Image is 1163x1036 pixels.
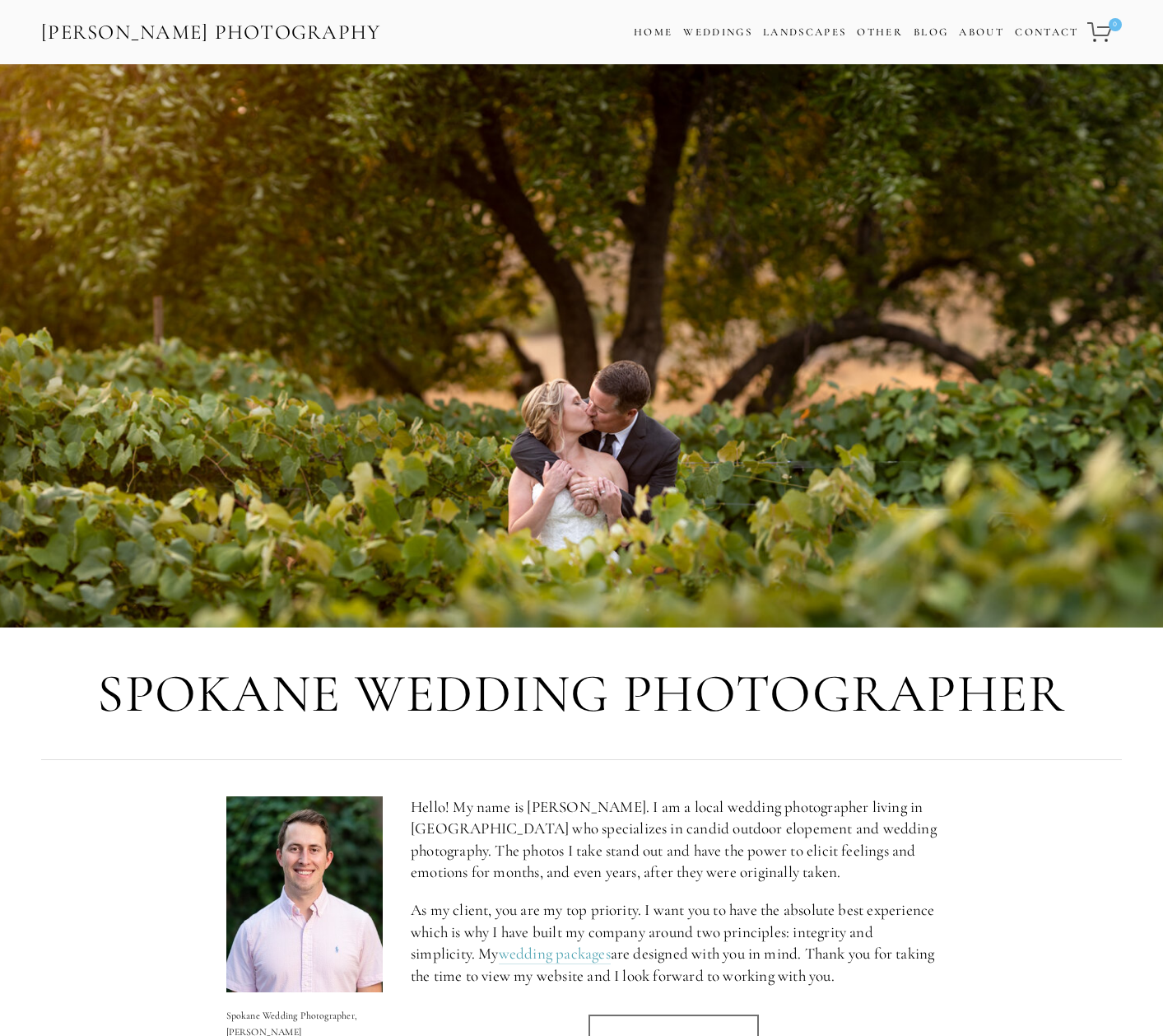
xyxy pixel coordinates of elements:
span: 0 [1109,18,1122,31]
a: About [959,21,1004,44]
a: wedding packages [499,944,611,964]
a: Landscapes [763,26,846,39]
a: Contact [1015,21,1078,44]
img: Spokane Wedding Photographer, Zach Nichols [226,796,384,992]
a: Home [634,21,672,44]
h1: Spokane Wedding Photographer [41,665,1122,724]
p: As my client, you are my top priority. I want you to have the absolute best experience which is w... [411,899,937,987]
p: Hello! My name is [PERSON_NAME]. I am a local wedding photographer living in [GEOGRAPHIC_DATA] wh... [411,796,937,884]
a: Blog [914,21,948,44]
a: 0 items in cart [1085,12,1123,52]
a: Weddings [683,26,752,39]
a: Other [857,26,903,39]
a: [PERSON_NAME] Photography [40,14,383,51]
